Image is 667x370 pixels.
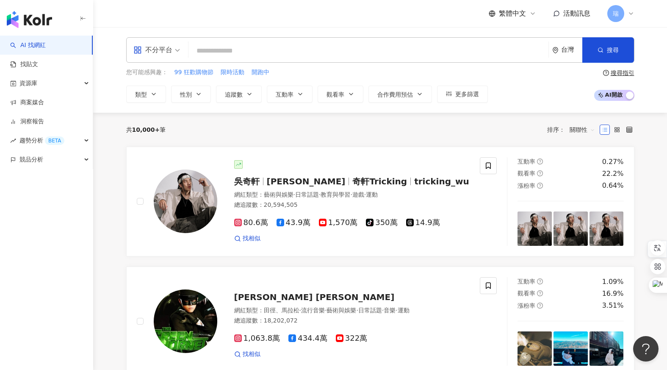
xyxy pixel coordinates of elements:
a: 找貼文 [10,60,38,69]
button: 類型 [126,86,166,103]
span: 80.6萬 [234,218,268,227]
button: 互動率 [267,86,313,103]
span: question-circle [537,170,543,176]
button: 99 狂歡購物節 [174,68,214,77]
div: 0.27% [602,157,624,167]
span: 限時活動 [221,68,244,77]
span: [PERSON_NAME] [267,176,346,186]
div: 1.09% [602,277,624,287]
span: 追蹤數 [225,91,243,98]
span: 奇軒Tricking [352,176,407,186]
a: 找相似 [234,350,260,359]
span: 互動率 [518,278,535,285]
div: 共 筆 [126,126,166,133]
a: KOL Avatar吳奇軒[PERSON_NAME]奇軒Trickingtricking_wu網紅類型：藝術與娛樂·日常話題·教育與學習·遊戲·運動總追蹤數：20,594,50580.6萬43.... [126,147,634,256]
img: post-image [554,211,588,246]
span: · [356,307,358,314]
span: 14.9萬 [406,218,440,227]
span: · [396,307,397,314]
span: 觀看率 [518,170,535,177]
div: 3.51% [602,301,624,310]
span: tricking_wu [414,176,469,186]
span: 更多篩選 [455,91,479,97]
span: 瑞 [613,9,619,18]
span: 43.9萬 [277,218,310,227]
img: logo [7,11,52,28]
span: question-circle [537,159,543,164]
span: 您可能感興趣： [126,68,168,77]
a: searchAI 找網紅 [10,41,46,50]
span: 遊戲 [352,191,364,198]
span: question-circle [537,278,543,284]
span: 日常話題 [295,191,319,198]
span: 漲粉率 [518,302,535,309]
button: 搜尋 [582,37,634,63]
button: 觀看率 [318,86,363,103]
button: 追蹤數 [216,86,262,103]
span: · [319,191,321,198]
span: 互動率 [276,91,293,98]
iframe: Help Scout Beacon - Open [633,336,659,362]
button: 開跑中 [251,68,270,77]
span: 類型 [135,91,147,98]
a: 找相似 [234,234,260,243]
span: 找相似 [243,234,260,243]
span: · [293,191,295,198]
span: 趨勢分析 [19,131,64,150]
span: 434.4萬 [288,334,327,343]
span: 1,570萬 [319,218,358,227]
span: 1,063.8萬 [234,334,280,343]
img: post-image [590,331,624,366]
button: 合作費用預估 [368,86,432,103]
div: 0.64% [602,181,624,190]
span: [PERSON_NAME] [PERSON_NAME] [234,292,395,302]
span: 10,000+ [132,126,160,133]
div: 總追蹤數 ： 20,594,505 [234,201,470,209]
span: 競品分析 [19,150,43,169]
div: 16.9% [602,289,624,298]
span: rise [10,138,16,144]
span: 流行音樂 [301,307,325,314]
img: KOL Avatar [154,289,217,353]
span: 藝術與娛樂 [327,307,356,314]
a: 商案媒合 [10,98,44,107]
div: 搜尋指引 [611,70,634,76]
span: 322萬 [336,334,367,343]
span: 開跑中 [252,68,269,77]
img: post-image [590,211,624,246]
div: BETA [45,136,64,145]
span: 關聯性 [570,123,595,136]
div: 網紅類型 ： [234,306,470,315]
span: 合作費用預估 [377,91,413,98]
img: KOL Avatar [154,170,217,233]
div: 22.2% [602,169,624,178]
span: 藝術與娛樂 [264,191,293,198]
button: 限時活動 [220,68,245,77]
div: 台灣 [561,46,582,53]
span: 日常話題 [358,307,382,314]
div: 網紅類型 ： [234,191,470,199]
span: 運動 [366,191,378,198]
span: question-circle [537,183,543,189]
button: 性別 [171,86,211,103]
span: 99 狂歡購物節 [174,68,213,77]
span: 活動訊息 [563,9,590,17]
span: 搜尋 [607,47,619,53]
span: 吳奇軒 [234,176,260,186]
img: post-image [554,331,588,366]
span: question-circle [537,303,543,309]
span: 觀看率 [327,91,344,98]
span: 音樂 [384,307,396,314]
span: question-circle [537,290,543,296]
a: 洞察報告 [10,117,44,126]
span: 找相似 [243,350,260,359]
span: appstore [133,46,142,54]
img: post-image [518,211,552,246]
span: 田徑、馬拉松 [264,307,299,314]
span: 互動率 [518,158,535,165]
div: 不分平台 [133,43,172,57]
span: · [325,307,327,314]
span: · [382,307,384,314]
span: environment [552,47,559,53]
img: post-image [518,331,552,366]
